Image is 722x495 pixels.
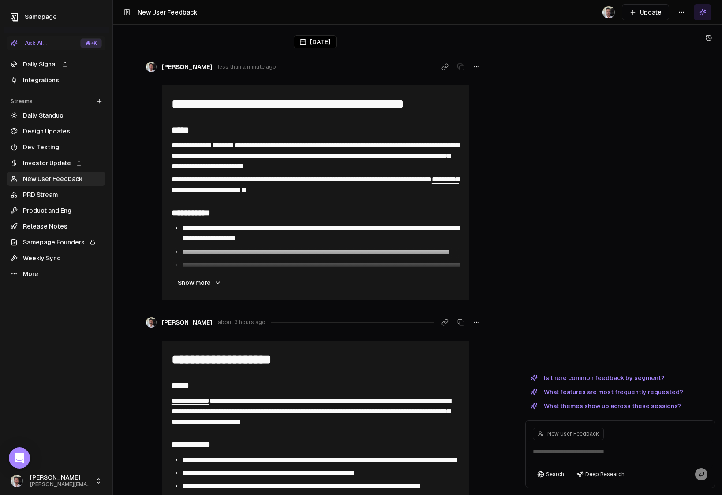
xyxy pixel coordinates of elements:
span: [PERSON_NAME] [162,63,213,71]
span: [PERSON_NAME] [30,474,91,482]
button: What themes show up across these sessions? [525,401,686,411]
span: [PERSON_NAME][EMAIL_ADDRESS] [30,481,91,488]
div: [DATE] [294,35,337,48]
button: Show more [171,274,228,292]
img: _image [146,62,157,72]
span: about 3 hours ago [218,319,266,326]
a: Product and Eng [7,203,105,218]
button: What features are most frequently requested? [525,387,688,397]
img: _image [602,6,615,18]
button: Deep Research [572,468,629,480]
button: Ask AI...⌘+K [7,36,105,50]
a: Weekly Sync [7,251,105,265]
a: Release Notes [7,219,105,233]
span: less than a minute ago [218,63,276,70]
a: Daily Standup [7,108,105,122]
button: [PERSON_NAME][PERSON_NAME][EMAIL_ADDRESS] [7,470,105,491]
a: Integrations [7,73,105,87]
a: Design Updates [7,124,105,138]
a: Daily Signal [7,57,105,71]
img: _image [11,475,23,487]
img: _image [146,317,157,328]
a: More [7,267,105,281]
a: Samepage Founders [7,235,105,249]
a: Investor Update [7,156,105,170]
div: ⌘ +K [80,38,102,48]
span: [PERSON_NAME] [162,318,213,327]
span: Samepage [25,13,57,20]
a: New User Feedback [7,172,105,186]
a: PRD Stream [7,188,105,202]
div: Streams [7,94,105,108]
span: New User Feedback [138,9,197,16]
div: Ask AI... [11,39,47,48]
span: New User Feedback [547,430,599,437]
div: Open Intercom Messenger [9,447,30,469]
button: Search [533,468,569,480]
button: Update [622,4,669,20]
button: Is there common feedback by segment? [525,373,670,383]
a: Dev Testing [7,140,105,154]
